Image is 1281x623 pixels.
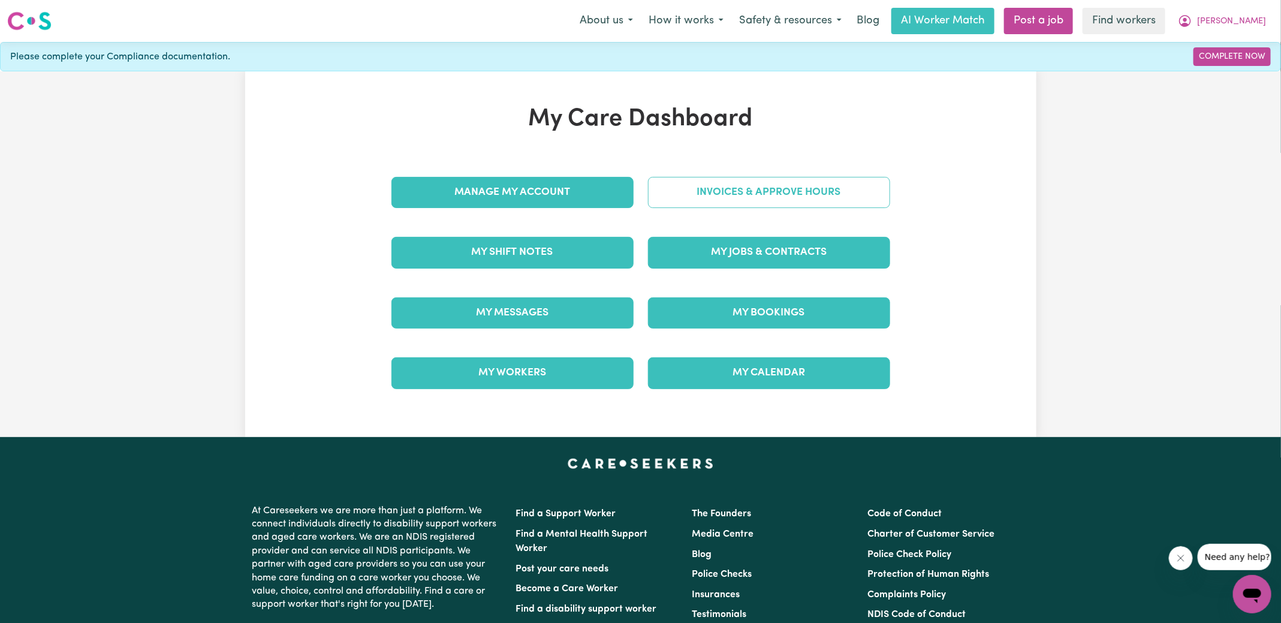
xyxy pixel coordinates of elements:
a: Careseekers logo [7,7,52,35]
img: Careseekers logo [7,10,52,32]
iframe: Close message [1169,546,1193,570]
a: Testimonials [692,610,746,619]
a: Media Centre [692,529,753,539]
a: Careseekers home page [568,459,713,468]
a: Protection of Human Rights [867,570,989,579]
a: Code of Conduct [867,509,942,519]
a: Insurances [692,590,740,600]
a: Become a Care Worker [516,584,619,594]
button: Safety & resources [731,8,849,34]
a: Manage My Account [391,177,634,208]
span: [PERSON_NAME] [1197,15,1266,28]
a: AI Worker Match [891,8,994,34]
a: My Calendar [648,357,890,389]
a: Find a Mental Health Support Worker [516,529,648,553]
p: At Careseekers we are more than just a platform. We connect individuals directly to disability su... [252,499,502,616]
h1: My Care Dashboard [384,105,897,134]
a: Police Check Policy [867,550,951,559]
iframe: Message from company [1198,544,1271,570]
a: Complaints Policy [867,590,946,600]
a: Find workers [1083,8,1165,34]
a: My Shift Notes [391,237,634,268]
a: My Workers [391,357,634,389]
a: Complete Now [1193,47,1271,66]
button: My Account [1170,8,1274,34]
a: The Founders [692,509,751,519]
a: Blog [692,550,712,559]
a: Charter of Customer Service [867,529,994,539]
a: My Jobs & Contracts [648,237,890,268]
button: About us [572,8,641,34]
a: Police Checks [692,570,752,579]
a: My Messages [391,297,634,329]
a: Invoices & Approve Hours [648,177,890,208]
a: NDIS Code of Conduct [867,610,966,619]
a: Post your care needs [516,564,609,574]
a: Post a job [1004,8,1073,34]
a: Find a disability support worker [516,604,657,614]
a: Blog [849,8,887,34]
a: Find a Support Worker [516,509,616,519]
span: Please complete your Compliance documentation. [10,50,230,64]
button: How it works [641,8,731,34]
iframe: Button to launch messaging window [1233,575,1271,613]
a: My Bookings [648,297,890,329]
